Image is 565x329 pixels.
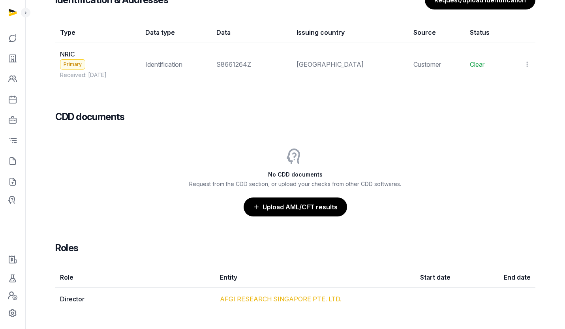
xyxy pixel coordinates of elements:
[216,60,287,69] div: S8661264Z
[55,171,535,179] h3: No CDD documents
[55,288,215,310] td: Director
[215,267,375,288] th: Entity
[55,22,141,43] th: Type
[375,267,455,288] th: Start date
[60,50,75,58] span: NRIC
[292,43,409,86] td: [GEOGRAPHIC_DATA]
[60,71,136,79] span: Received: [DATE]
[60,59,85,70] span: Primary
[212,22,292,43] th: Data
[55,111,125,123] h3: CDD documents
[141,43,212,86] td: Identification
[55,180,535,188] p: Request from the CDD section, or upload your checks from other CDD softwares.
[409,22,465,43] th: Source
[465,22,510,43] th: Status
[413,60,460,69] div: Customer
[244,197,347,216] button: Upload AML/CFT results
[220,295,342,303] a: AFGI RESEARCH SINGAPORE PTE. LTD.
[55,242,79,254] h3: Roles
[141,22,212,43] th: Data type
[455,267,535,288] th: End date
[55,267,215,288] th: Role
[292,22,409,43] th: Issuing country
[470,60,484,68] span: Clear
